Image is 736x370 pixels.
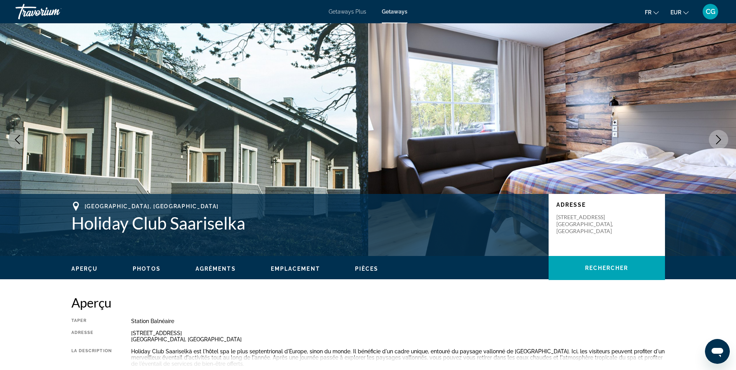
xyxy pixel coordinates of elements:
div: Holiday Club Saariselkä est l'hôtel spa le plus septentrional d'Europe, sinon du monde. Il bénéfi... [131,348,665,367]
button: Change language [645,7,659,18]
button: Previous image [8,130,27,149]
button: Rechercher [549,256,665,280]
span: fr [645,9,651,16]
a: Getaways Plus [329,9,366,15]
button: Emplacement [271,265,320,272]
div: La description [71,348,112,367]
h2: Aperçu [71,295,665,310]
span: Photos [133,266,161,272]
button: Change currency [670,7,689,18]
a: Getaways [382,9,407,15]
button: Agréments [196,265,236,272]
button: User Menu [700,3,720,20]
span: Aperçu [71,266,98,272]
p: [STREET_ADDRESS] [GEOGRAPHIC_DATA], [GEOGRAPHIC_DATA] [556,214,618,235]
div: Taper [71,318,112,324]
span: Emplacement [271,266,320,272]
button: Next image [709,130,728,149]
span: [GEOGRAPHIC_DATA], [GEOGRAPHIC_DATA] [85,203,219,209]
span: EUR [670,9,681,16]
span: Rechercher [585,265,629,271]
p: Adresse [556,202,657,208]
button: Aperçu [71,265,98,272]
a: Travorium [16,2,93,22]
button: Pièces [355,265,379,272]
h1: Holiday Club Saariselka [71,213,541,233]
div: Station balnéaire [131,318,665,324]
div: Adresse [71,330,112,342]
div: [STREET_ADDRESS] [GEOGRAPHIC_DATA], [GEOGRAPHIC_DATA] [131,330,665,342]
span: Agréments [196,266,236,272]
span: CG [706,8,715,16]
iframe: Bouton de lancement de la fenêtre de messagerie [705,339,730,364]
button: Photos [133,265,161,272]
span: Pièces [355,266,379,272]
